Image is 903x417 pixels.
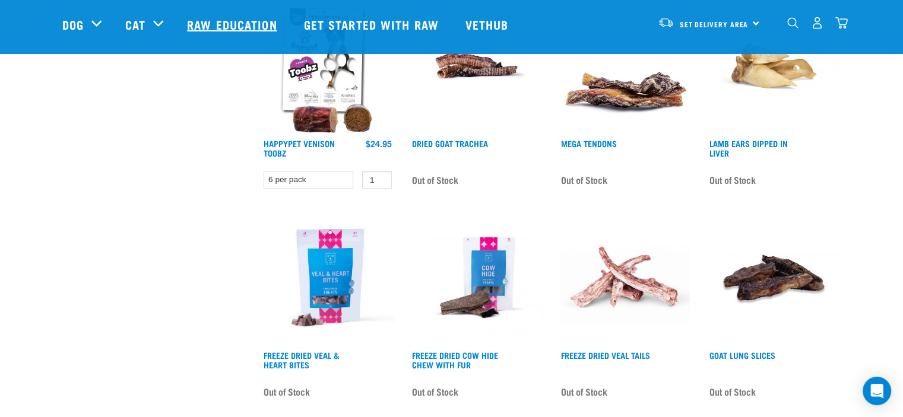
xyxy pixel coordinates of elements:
[709,171,756,189] span: Out of Stock
[811,17,823,29] img: user.png
[454,1,524,48] a: Vethub
[409,210,544,345] img: RE Product Shoot 2023 Nov8602
[680,22,749,26] span: Set Delivery Area
[709,141,788,155] a: Lamb Ears Dipped in Liver
[835,17,848,29] img: home-icon@2x.png
[125,15,145,33] a: Cat
[412,383,458,400] span: Out of Stock
[264,353,340,367] a: Freeze Dried Veal & Heart Bites
[412,141,488,145] a: Dried Goat Trachea
[863,377,891,405] div: Open Intercom Messenger
[709,353,775,357] a: Goat Lung Slices
[412,171,458,189] span: Out of Stock
[292,1,454,48] a: Get started with Raw
[709,383,756,400] span: Out of Stock
[261,210,395,345] img: Raw Essentials Freeze Dried Veal & Heart Bites Treats
[264,383,310,400] span: Out of Stock
[561,171,607,189] span: Out of Stock
[412,353,498,367] a: Freeze Dried Cow Hide Chew with Fur
[558,210,693,345] img: FD Veal Tail White Background
[62,15,84,33] a: Dog
[706,210,841,345] img: 59052
[561,383,607,400] span: Out of Stock
[264,141,335,155] a: Happypet Venison Toobz
[175,1,292,48] a: Raw Education
[787,17,799,28] img: home-icon-1@2x.png
[561,353,650,357] a: Freeze Dried Veal Tails
[366,139,392,148] div: $24.95
[658,17,674,28] img: van-moving.png
[362,171,392,189] input: 1
[561,141,617,145] a: Mega Tendons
